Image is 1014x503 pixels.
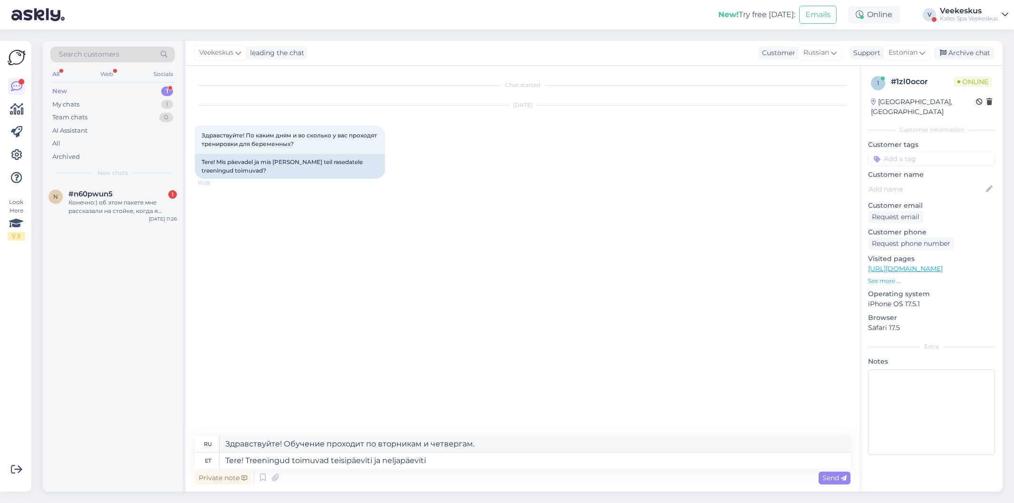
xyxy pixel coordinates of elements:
span: #n60pwun5 [68,190,113,198]
div: [GEOGRAPHIC_DATA], [GEOGRAPHIC_DATA] [871,97,976,117]
div: Support [850,48,880,58]
span: 10:28 [198,179,233,186]
p: Customer email [868,201,995,211]
div: Customer information [868,126,995,134]
p: Browser [868,313,995,323]
div: Web [98,68,115,80]
div: All [52,139,60,148]
div: Request email [868,211,923,223]
img: Askly Logo [8,48,26,67]
div: Socials [152,68,175,80]
div: ru [204,436,212,452]
div: Archive chat [934,47,994,59]
div: et [205,453,211,469]
input: Add name [869,184,984,194]
input: Add a tag [868,152,995,166]
p: Customer phone [868,227,995,237]
div: Kales Spa Veekeskus [940,15,998,22]
p: See more ... [868,277,995,285]
div: 1 [168,190,177,199]
button: Emails [799,6,837,24]
div: All [50,68,61,80]
textarea: Здравствуйте! Обучение проходит по вторникам и четвергам. [220,436,850,452]
div: 1 / 3 [8,232,25,241]
div: Extra [868,342,995,351]
p: Safari 17.5 [868,323,995,333]
div: AI Assistant [52,126,87,135]
div: leading the chat [246,48,304,58]
div: V [923,8,936,21]
span: New chats [97,169,128,177]
span: n [53,193,58,200]
div: [DATE] 11:26 [149,215,177,222]
p: Operating system [868,289,995,299]
p: Customer name [868,170,995,180]
div: 1 [161,87,173,96]
div: Tere! Mis päevadel ja mis [PERSON_NAME] teil rasedatele treeningud toimuvad? [195,154,385,179]
a: VeekeskusKales Spa Veekeskus [940,7,1008,22]
p: iPhone OS 17.5.1 [868,299,995,309]
span: Estonian [888,48,917,58]
p: Notes [868,357,995,367]
span: Send [822,474,847,482]
span: Russian [803,48,829,58]
textarea: Tere! Treeningud toimuvad teisipäeviti ja neljapäeviti [220,453,850,469]
div: Private note [195,472,251,484]
div: Archived [52,152,80,162]
span: Здравствуйте! По каким дням и во сколько у вас проходят тренировки для беременных? [202,132,378,147]
span: 1 [877,79,879,87]
div: Online [848,6,900,23]
span: Veekeskus [199,48,233,58]
div: Customer [758,48,795,58]
div: 0 [159,113,173,122]
div: 1 [161,100,173,109]
div: Конечно:) об этом пакете мне рассказали на стойке, когда я покупала билет на тренировку по аква а... [68,198,177,215]
div: Try free [DATE]: [718,9,795,20]
div: [DATE] [195,101,850,109]
div: My chats [52,100,79,109]
a: [URL][DOMAIN_NAME] [868,264,943,273]
span: Online [954,77,992,87]
p: Customer tags [868,140,995,150]
div: Chat started [195,81,850,89]
div: Veekeskus [940,7,998,15]
div: Team chats [52,113,87,122]
div: Request phone number [868,237,954,250]
b: New! [718,10,739,19]
p: Visited pages [868,254,995,264]
div: # 1zl0ocor [891,76,954,87]
div: Look Here [8,198,25,241]
div: New [52,87,67,96]
span: Search customers [59,49,119,59]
